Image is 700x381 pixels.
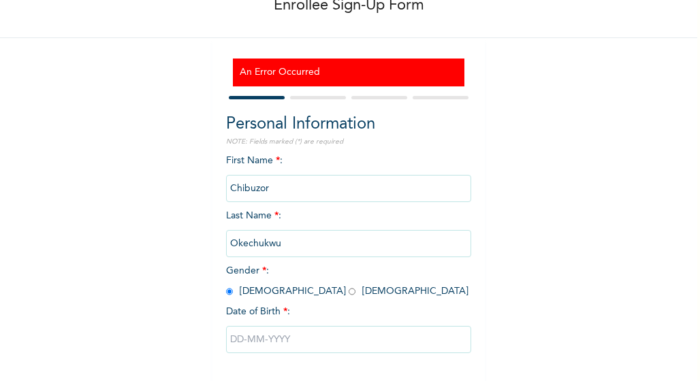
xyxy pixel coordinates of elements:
span: First Name : [226,156,471,193]
p: NOTE: Fields marked (*) are required [226,137,471,147]
span: Last Name : [226,211,471,248]
input: Enter your first name [226,175,471,202]
input: Enter your last name [226,230,471,257]
span: Gender : [DEMOGRAPHIC_DATA] [DEMOGRAPHIC_DATA] [226,266,468,296]
input: DD-MM-YYYY [226,326,471,353]
h2: Personal Information [226,112,471,137]
h3: An Error Occurred [240,65,458,80]
span: Date of Birth : [226,305,290,319]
